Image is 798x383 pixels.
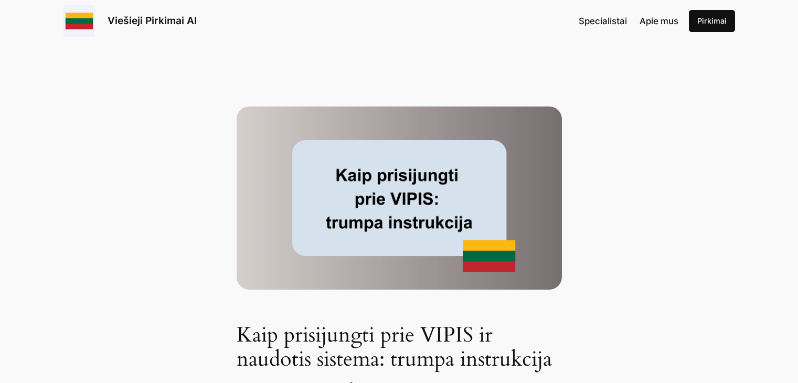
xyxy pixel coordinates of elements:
h1: Kaip prisijungti prie VIPIS ir naudotis sistema: trumpa instrukcija [237,323,562,371]
a: Viešieji Pirkimai AI [108,14,197,27]
nav: Navigation [579,14,678,28]
span: Apie mus [640,16,678,26]
span: Specialistai [579,16,627,26]
a: Specialistai [579,14,627,28]
a: Apie mus [640,14,678,28]
a: Pirkimai [689,10,735,32]
img: Viešieji pirkimai logo [63,5,95,37]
